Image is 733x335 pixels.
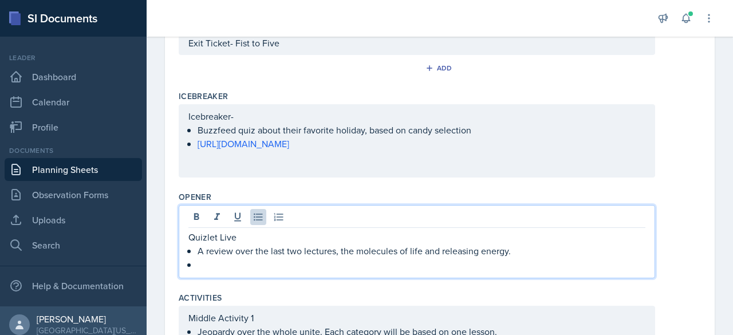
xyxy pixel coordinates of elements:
div: Documents [5,145,142,156]
a: Uploads [5,208,142,231]
a: Profile [5,116,142,139]
a: [URL][DOMAIN_NAME] [198,137,289,150]
label: Activities [179,292,222,304]
div: Add [428,64,452,73]
button: Add [421,60,459,77]
label: Opener [179,191,211,203]
p: Buzzfeed quiz about their favorite holiday, based on candy selection [198,123,645,137]
p: Exit Ticket- Fist to Five [188,36,645,50]
a: Planning Sheets [5,158,142,181]
div: [PERSON_NAME] [37,313,137,325]
a: Calendar [5,90,142,113]
a: Dashboard [5,65,142,88]
p: A review over the last two lectures, the molecules of life and releasing energy. [198,244,645,258]
a: Search [5,234,142,257]
label: Icebreaker [179,90,228,102]
div: Help & Documentation [5,274,142,297]
div: Leader [5,53,142,63]
a: Observation Forms [5,183,142,206]
p: Quizlet Live [188,230,645,244]
p: Icebreaker- [188,109,645,123]
p: Middle Activity 1 [188,311,645,325]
